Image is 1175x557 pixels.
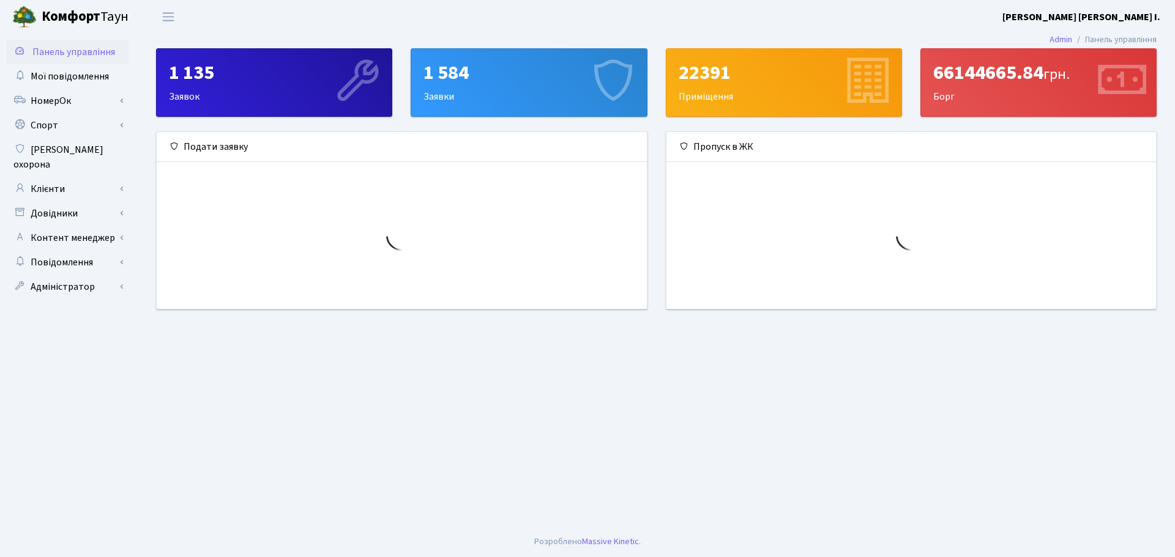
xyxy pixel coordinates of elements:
[534,535,641,548] div: Розроблено .
[32,45,115,59] span: Панель управління
[679,61,889,84] div: 22391
[6,226,129,250] a: Контент менеджер
[6,113,129,138] a: Спорт
[6,201,129,226] a: Довідники
[666,132,1157,162] div: Пропуск в ЖК
[666,49,901,116] div: Приміщення
[6,275,129,299] a: Адміністратор
[6,250,129,275] a: Повідомлення
[1002,10,1160,24] a: [PERSON_NAME] [PERSON_NAME] I.
[169,61,379,84] div: 1 135
[42,7,129,28] span: Таун
[157,132,647,162] div: Подати заявку
[582,535,639,548] a: Massive Kinetic
[1043,64,1070,85] span: грн.
[1031,27,1175,53] nav: breadcrumb
[6,177,129,201] a: Клієнти
[6,138,129,177] a: [PERSON_NAME] охорона
[411,49,646,116] div: Заявки
[921,49,1156,116] div: Борг
[12,5,37,29] img: logo.png
[157,49,392,116] div: Заявок
[6,40,129,64] a: Панель управління
[423,61,634,84] div: 1 584
[411,48,647,117] a: 1 584Заявки
[1050,33,1072,46] a: Admin
[42,7,100,26] b: Комфорт
[666,48,902,117] a: 22391Приміщення
[31,70,109,83] span: Мої повідомлення
[1072,33,1157,46] li: Панель управління
[6,64,129,89] a: Мої повідомлення
[153,7,184,27] button: Переключити навігацію
[6,89,129,113] a: НомерОк
[933,61,1144,84] div: 66144665.84
[156,48,392,117] a: 1 135Заявок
